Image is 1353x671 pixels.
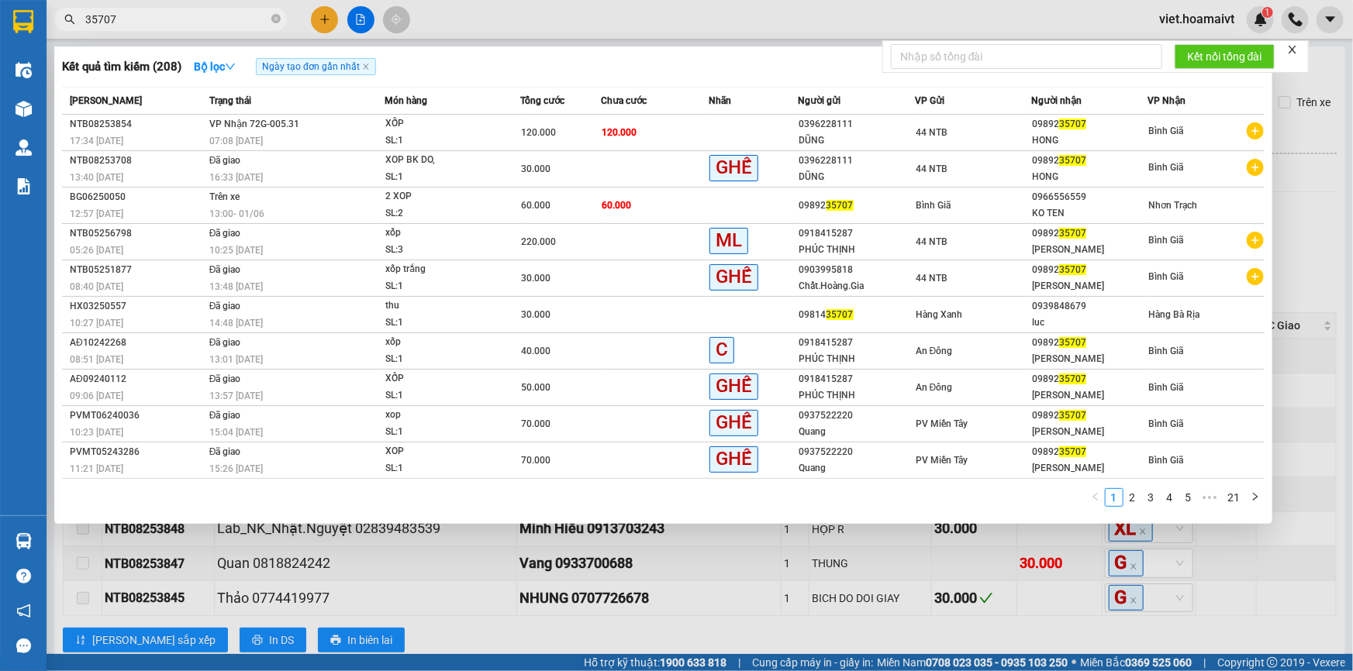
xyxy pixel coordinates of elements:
[70,444,205,460] div: PVMT05243286
[799,351,914,367] div: PHÚC THỊNH
[1198,488,1223,507] span: •••
[799,387,914,404] div: PHÚC THỊNH
[799,307,914,323] div: 09814
[1105,488,1123,507] li: 1
[70,427,123,438] span: 10:23 [DATE]
[1032,387,1147,404] div: [PERSON_NAME]
[385,387,502,404] div: SL: 1
[362,63,370,71] span: close
[385,460,502,477] div: SL: 1
[385,169,502,186] div: SL: 1
[16,139,32,156] img: warehouse-icon
[16,533,32,549] img: warehouse-icon
[385,424,502,441] div: SL: 1
[799,371,914,387] div: 0918415287
[385,225,502,242] div: xốp
[1148,126,1183,136] span: Bình Giã
[70,335,205,351] div: AĐ10242268
[799,460,914,477] div: Quang
[209,228,241,239] span: Đã giao
[601,95,647,106] span: Chưa cước
[522,418,551,429] span: 70.000
[70,208,123,219] span: 12:57 [DATE]
[1032,335,1147,351] div: 09892
[16,638,31,653] span: message
[1032,424,1147,440] div: [PERSON_NAME]
[799,198,914,214] div: 09892
[70,318,123,329] span: 10:27 [DATE]
[522,127,557,138] span: 120.000
[799,335,914,351] div: 0918415287
[209,155,241,166] span: Đã giao
[799,153,914,169] div: 0396228111
[70,354,123,365] span: 08:51 [DATE]
[1179,488,1198,507] li: 5
[916,382,953,393] span: An Đông
[70,153,205,169] div: NTB08253708
[602,127,637,138] span: 120.000
[1032,351,1147,367] div: [PERSON_NAME]
[522,382,551,393] span: 50.000
[1086,488,1105,507] button: left
[209,245,263,256] span: 10:25 [DATE]
[1187,48,1262,65] span: Kết nối tổng đài
[522,455,551,466] span: 70.000
[70,391,123,401] span: 09:06 [DATE]
[799,444,914,460] div: 0937522220
[1059,155,1086,166] span: 35707
[522,163,551,174] span: 30.000
[799,424,914,440] div: Quang
[709,373,758,399] span: GHẾ
[1198,488,1223,507] li: Next 5 Pages
[1032,371,1147,387] div: 09892
[799,408,914,424] div: 0937522220
[1247,159,1264,176] span: plus-circle
[16,604,31,618] span: notification
[70,116,205,132] div: NTB08253854
[1031,95,1082,106] span: Người nhận
[1032,315,1147,331] div: luc
[1059,228,1086,239] span: 35707
[1148,309,1199,320] span: Hàng Bà Rịa
[1224,489,1245,506] a: 21
[209,95,251,106] span: Trạng thái
[1161,489,1179,506] a: 4
[1032,262,1147,278] div: 09892
[62,59,181,75] h3: Kết quả tìm kiếm ( 208 )
[209,427,263,438] span: 15:04 [DATE]
[209,463,263,474] span: 15:26 [DATE]
[709,228,748,253] span: ML
[385,205,502,222] div: SL: 2
[385,115,502,132] div: XỐP
[70,136,123,146] span: 17:34 [DATE]
[13,10,33,33] img: logo-vxr
[1032,169,1147,185] div: HONG
[385,407,502,424] div: xop
[709,264,758,290] span: GHẾ
[799,116,914,132] div: 0396228111
[209,337,241,348] span: Đã giao
[70,189,205,205] div: BG06250050
[827,309,854,320] span: 35707
[1148,418,1183,429] span: Bình Giã
[799,262,914,278] div: 0903995818
[709,337,734,363] span: C
[1246,488,1265,507] li: Next Page
[385,334,502,351] div: xốp
[1032,242,1147,258] div: [PERSON_NAME]
[799,169,914,185] div: DŨNG
[1059,119,1086,129] span: 35707
[1180,489,1197,506] a: 5
[522,309,551,320] span: 30.000
[916,418,968,429] span: PV Miền Tây
[16,569,31,583] span: question-circle
[70,262,205,278] div: NTB05251877
[385,298,502,315] div: thu
[799,242,914,258] div: PHÚC THỊNH
[1247,268,1264,285] span: plus-circle
[385,278,502,295] div: SL: 1
[827,200,854,211] span: 35707
[385,261,502,278] div: xốp trắng
[1032,408,1147,424] div: 09892
[209,446,241,457] span: Đã giao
